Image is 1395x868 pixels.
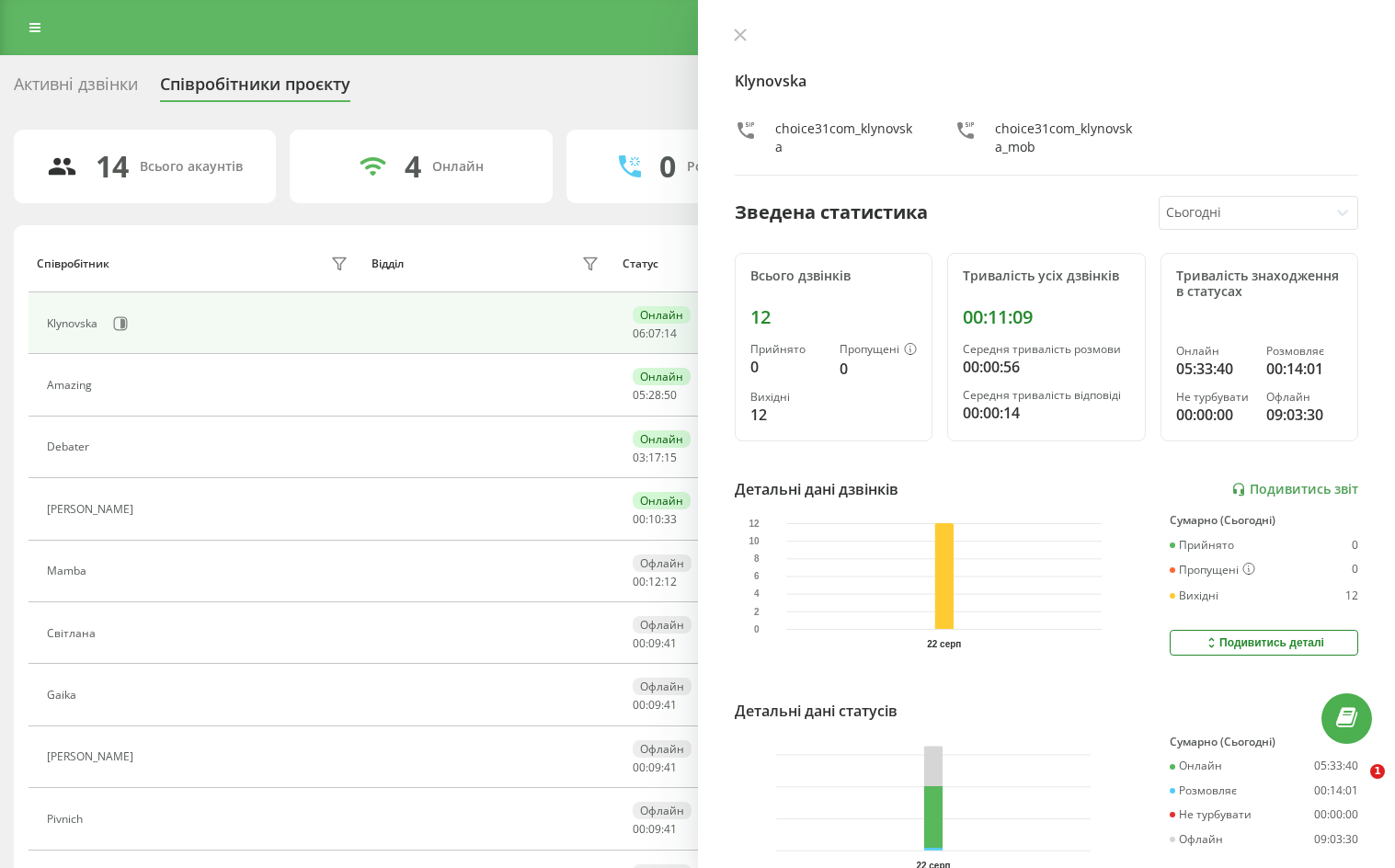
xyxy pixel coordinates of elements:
text: 4 [753,589,759,600]
div: Онлайн [633,492,691,509]
div: 12 [750,306,918,328]
span: 09 [648,697,661,713]
h4: Klynovska [735,70,1359,92]
div: Середня тривалість відповіді [963,389,1130,402]
iframe: Intercom live chat [1332,764,1377,808]
span: 00 [633,759,646,775]
div: Розмовляють [687,159,776,175]
div: Пропущені [1170,563,1255,577]
div: Сумарно (Сьогодні) [1170,736,1358,748]
div: Gaika [47,689,81,702]
span: 15 [664,450,677,465]
div: 00:00:00 [1314,808,1358,821]
div: 00:00:14 [963,402,1130,424]
div: Не турбувати [1176,391,1252,404]
div: 00:11:09 [963,306,1130,328]
text: 10 [749,536,760,546]
div: Debater [47,440,94,453]
div: Подивитись деталі [1204,635,1324,650]
div: Mamba [47,565,91,577]
div: 00:14:01 [1266,358,1343,380]
div: Тривалість знаходження в статусах [1176,268,1344,300]
div: Вихідні [1170,589,1218,602]
div: 09:03:30 [1314,833,1358,846]
text: 6 [753,572,759,582]
span: 03 [633,450,646,465]
div: 00:00:56 [963,356,1130,378]
div: Вихідні [750,391,826,404]
div: 00:00:00 [1176,404,1252,426]
div: 00:14:01 [1314,784,1358,797]
span: 41 [664,697,677,713]
div: 0 [750,356,826,378]
div: Активні дзвінки [14,74,138,103]
div: Онлайн [633,430,691,448]
div: Офлайн [633,554,692,572]
div: Офлайн [633,740,692,758]
div: Середня тривалість розмови [963,343,1130,356]
text: 12 [749,519,760,529]
div: : : [633,576,677,588]
span: 09 [648,635,661,651]
div: Amazing [47,379,97,392]
span: 41 [664,759,677,775]
div: [PERSON_NAME] [47,750,138,763]
span: 12 [664,574,677,589]
span: 28 [648,387,661,403]
div: Зведена статистика [735,199,928,226]
div: 0 [840,358,917,380]
div: choice31com_klynovska_mob [995,120,1138,156]
span: 41 [664,821,677,837]
div: Відділ [372,257,404,270]
div: Сумарно (Сьогодні) [1170,514,1358,527]
div: Офлайн [1266,391,1343,404]
a: Подивитись звіт [1231,482,1358,497]
div: Детальні дані дзвінків [735,478,898,500]
button: Подивитись деталі [1170,630,1358,656]
text: 8 [753,554,759,564]
span: 00 [633,821,646,837]
div: : : [633,637,677,650]
text: 0 [753,624,759,634]
span: 1 [1370,764,1385,779]
span: 17 [648,450,661,465]
div: Офлайн [633,678,692,695]
div: : : [633,451,677,464]
span: 14 [664,325,677,341]
div: : : [633,823,677,836]
span: 12 [648,574,661,589]
div: Світлана [47,627,100,640]
span: 06 [633,325,646,341]
div: : : [633,513,677,526]
span: 00 [633,635,646,651]
div: Не турбувати [1170,808,1252,821]
div: : : [633,761,677,774]
div: Офлайн [633,616,692,634]
span: 50 [664,387,677,403]
div: 4 [405,149,421,184]
div: 14 [96,149,129,184]
div: Співробітник [37,257,109,270]
div: 05:33:40 [1314,759,1358,772]
div: Детальні дані статусів [735,700,898,722]
span: 00 [633,574,646,589]
span: 00 [633,697,646,713]
div: Pivnich [47,813,87,826]
div: : : [633,327,677,340]
span: 09 [648,759,661,775]
text: 22 серп [927,639,961,649]
div: : : [633,389,677,402]
div: Онлайн [1170,759,1222,772]
div: Пропущені [840,343,917,358]
div: Прийнято [1170,539,1234,552]
div: Онлайн [432,159,484,175]
div: Тривалість усіх дзвінків [963,268,1130,284]
div: choice31com_klynovska [775,120,919,156]
span: 09 [648,821,661,837]
span: 07 [648,325,661,341]
div: 0 [1352,563,1358,577]
div: Онлайн [633,306,691,324]
div: 09:03:30 [1266,404,1343,426]
div: Співробітники проєкту [160,74,350,103]
div: Статус [623,257,658,270]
